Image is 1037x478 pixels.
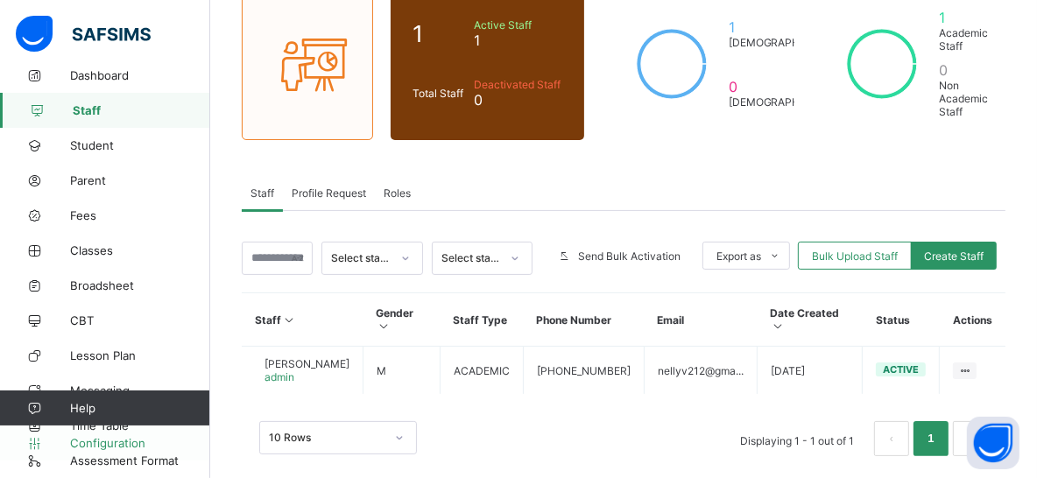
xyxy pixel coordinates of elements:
[953,421,988,456] li: 下一页
[474,18,561,32] span: Active Staff
[729,95,846,109] span: [DEMOGRAPHIC_DATA]
[292,186,366,200] span: Profile Request
[70,243,210,257] span: Classes
[70,401,209,415] span: Help
[413,20,465,47] span: 1
[523,347,644,395] td: [PHONE_NUMBER]
[578,250,681,263] span: Send Bulk Activation
[265,357,349,370] span: [PERSON_NAME]
[70,348,210,362] span: Lesson Plan
[73,103,210,117] span: Staff
[70,68,210,82] span: Dashboard
[269,432,384,445] div: 10 Rows
[967,417,1019,469] button: Open asap
[874,421,909,456] button: prev page
[863,293,940,347] th: Status
[914,421,949,456] li: 1
[70,313,210,327] span: CBT
[70,453,210,467] span: Assessment Format
[757,347,863,395] td: [DATE]
[377,320,392,333] i: Sort in Ascending Order
[16,16,151,53] img: safsims
[70,208,210,222] span: Fees
[70,278,210,292] span: Broadsheet
[70,436,209,450] span: Configuration
[924,250,984,263] span: Create Staff
[440,293,523,347] th: Staff Type
[729,18,846,36] span: 1
[939,61,988,79] span: 0
[729,36,846,49] span: [DEMOGRAPHIC_DATA]
[440,347,523,395] td: ACADEMIC
[331,252,390,265] div: Select staff type
[874,421,909,456] li: 上一页
[770,320,785,333] i: Sort in Ascending Order
[953,421,988,456] button: next page
[883,363,919,376] span: active
[474,78,561,91] span: Deactivated Staff
[939,9,988,26] span: 1
[474,32,561,49] span: 1
[265,370,294,383] span: admin
[70,173,210,187] span: Parent
[644,293,757,347] th: Email
[408,82,469,104] div: Total Staff
[384,186,411,200] span: Roles
[812,250,898,263] span: Bulk Upload Staff
[523,293,644,347] th: Phone Number
[363,347,441,395] td: M
[939,79,988,118] span: Non Academic Staff
[441,252,500,265] div: Select status
[940,293,1005,347] th: Actions
[243,293,363,347] th: Staff
[939,26,988,53] span: Academic Staff
[474,91,561,109] span: 0
[727,421,867,456] li: Displaying 1 - 1 out of 1
[282,313,297,327] i: Sort in Ascending Order
[757,293,863,347] th: Date Created
[644,347,757,395] td: nellyv212@gma...
[922,427,939,450] a: 1
[363,293,441,347] th: Gender
[250,186,274,200] span: Staff
[70,383,210,397] span: Messaging
[70,138,210,152] span: Student
[729,78,846,95] span: 0
[716,250,761,263] span: Export as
